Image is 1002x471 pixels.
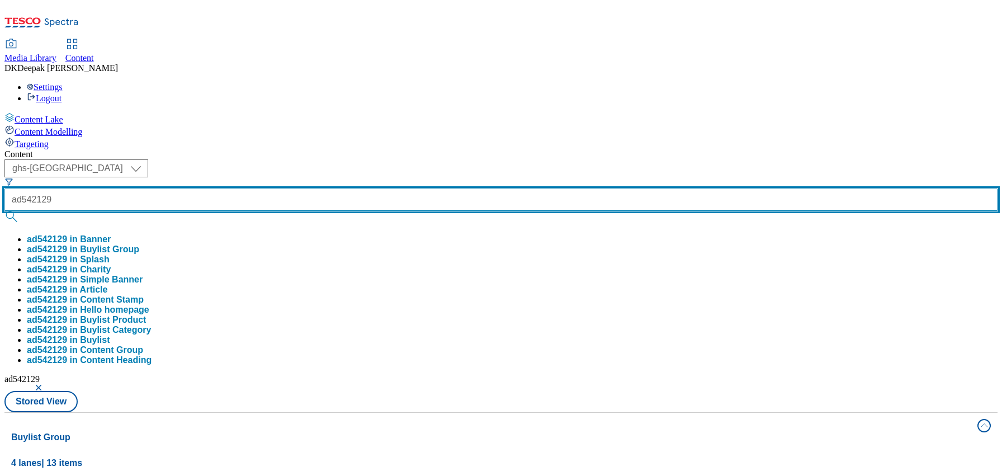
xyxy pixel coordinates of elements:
[15,139,49,149] span: Targeting
[4,53,56,63] span: Media Library
[11,458,82,468] span: 4 lanes | 13 items
[27,255,110,265] button: ad542129 in Splash
[27,265,111,275] button: ad542129 in Charity
[4,177,13,186] svg: Search Filters
[80,305,149,314] span: Hello homepage
[65,53,94,63] span: Content
[27,315,146,325] button: ad542129 in Buylist Product
[27,345,143,355] button: ad542129 in Content Group
[27,93,62,103] a: Logout
[27,295,144,305] button: ad542129 in Content Stamp
[65,40,94,63] a: Content
[27,325,151,335] button: ad542129 in Buylist Category
[11,431,971,444] h4: Buylist Group
[27,285,107,295] button: ad542129 in Article
[4,189,998,211] input: Search
[80,244,139,254] span: Buylist Group
[80,335,110,345] span: Buylist
[15,115,63,124] span: Content Lake
[4,63,17,73] span: DK
[27,305,149,315] button: ad542129 in Hello homepage
[4,125,998,137] a: Content Modelling
[4,149,998,159] div: Content
[27,335,110,345] button: ad542129 in Buylist
[27,335,110,345] div: ad542129 in
[4,137,998,149] a: Targeting
[27,295,144,305] div: ad542129 in
[4,40,56,63] a: Media Library
[4,112,998,125] a: Content Lake
[4,391,78,412] button: Stored View
[27,244,139,255] div: ad542129 in
[27,355,152,365] button: ad542129 in Content Heading
[27,82,63,92] a: Settings
[27,275,143,285] button: ad542129 in Simple Banner
[17,63,118,73] span: Deepak [PERSON_NAME]
[27,244,139,255] button: ad542129 in Buylist Group
[4,374,40,384] span: ad542129
[27,305,149,315] div: ad542129 in
[15,127,82,136] span: Content Modelling
[80,295,144,304] span: Content Stamp
[27,234,111,244] button: ad542129 in Banner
